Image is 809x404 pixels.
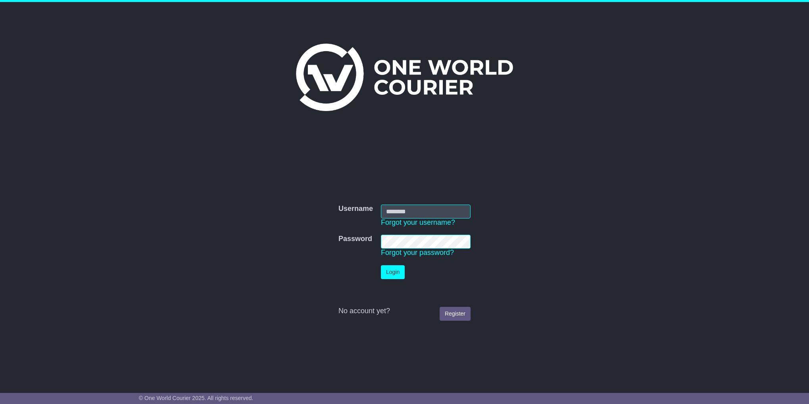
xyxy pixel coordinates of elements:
[338,235,372,243] label: Password
[381,265,405,279] button: Login
[338,307,471,316] div: No account yet?
[440,307,471,321] a: Register
[296,44,513,111] img: One World
[381,249,454,257] a: Forgot your password?
[338,205,373,213] label: Username
[139,395,254,401] span: © One World Courier 2025. All rights reserved.
[381,218,455,226] a: Forgot your username?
